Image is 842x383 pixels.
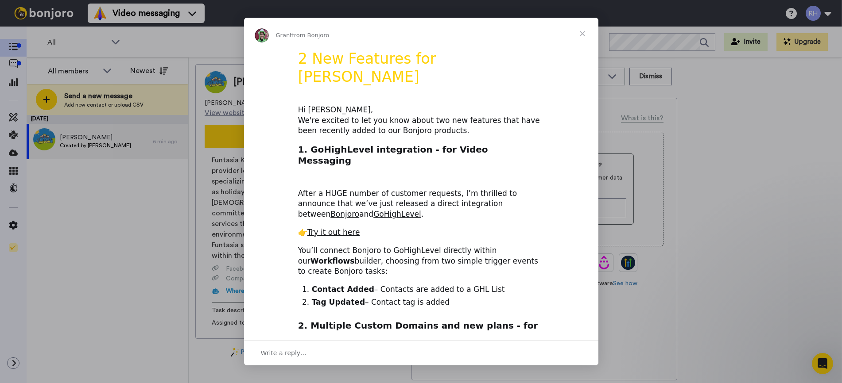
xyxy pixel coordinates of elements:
b: Contact Added [312,285,374,294]
li: – Contact tag is added [312,297,544,308]
a: GoHighLevel [373,210,421,218]
div: 👉 [298,227,544,238]
span: Grant [276,32,292,38]
b: Tag Updated [312,298,365,306]
a: Try it out here [307,228,360,237]
a: Bonjoro [330,210,359,218]
span: Close [567,18,598,50]
div: Open conversation and reply [244,340,598,365]
h2: 1. GoHighLevel integration - for Video Messaging [298,144,544,171]
img: Profile image for Grant [255,28,269,42]
div: Hi [PERSON_NAME], We're excited to let you know about two new features that have been recently ad... [298,105,544,136]
b: Workflows [310,257,355,265]
div: After a HUGE number of customer requests, I’m thrilled to announce that we’ve just released a dir... [298,178,544,220]
span: Write a reply… [261,347,307,359]
span: from Bonjoro [292,32,329,38]
li: – Contacts are added to a GHL List [312,284,544,295]
h2: 2. Multiple Custom Domains and new plans - for Testimonials [298,320,544,347]
h1: 2 New Features for [PERSON_NAME] [298,50,544,92]
div: You’ll connect Bonjoro to GoHighLevel directly within our builder, choosing from two simple trigg... [298,245,544,277]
